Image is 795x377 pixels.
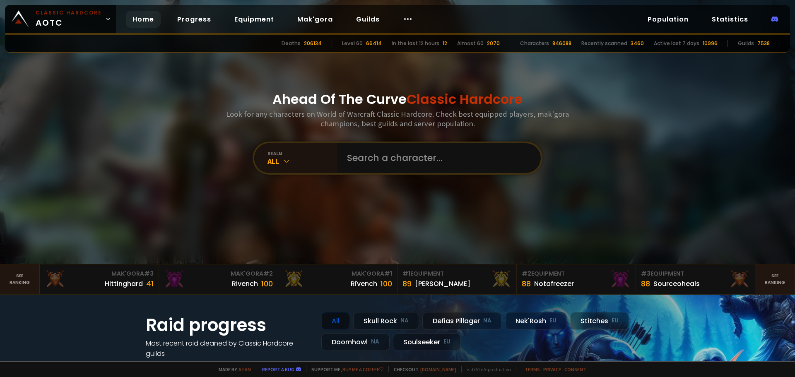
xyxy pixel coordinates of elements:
[420,366,456,372] a: [DOMAIN_NAME]
[36,9,102,17] small: Classic Hardcore
[641,11,695,28] a: Population
[636,264,755,294] a: #3Equipment88Sourceoheals
[443,338,450,346] small: EU
[631,40,644,47] div: 3460
[351,279,377,289] div: Rîvench
[321,312,350,330] div: All
[304,40,322,47] div: 206134
[214,366,251,372] span: Made by
[144,269,154,278] span: # 3
[487,40,500,47] div: 2070
[400,317,409,325] small: NA
[402,278,412,289] div: 89
[126,11,161,28] a: Home
[381,278,392,289] div: 100
[342,143,531,173] input: Search a character...
[283,269,392,278] div: Mak'Gora
[228,11,281,28] a: Equipment
[522,269,531,278] span: # 2
[146,338,311,359] h4: Most recent raid cleaned by Classic Hardcore guilds
[36,9,102,29] span: AOTC
[146,312,311,338] h1: Raid progress
[267,156,337,166] div: All
[461,366,511,372] span: v. d752d5 - production
[654,40,699,47] div: Active last 7 days
[570,312,629,330] div: Stitches
[402,269,511,278] div: Equipment
[238,366,251,372] a: a fan
[564,366,586,372] a: Consent
[159,264,278,294] a: Mak'Gora#2Rivench100
[306,366,383,372] span: Support me,
[40,264,159,294] a: Mak'Gora#3Hittinghard41
[543,366,561,372] a: Privacy
[415,279,470,289] div: [PERSON_NAME]
[232,279,258,289] div: Rivench
[522,269,631,278] div: Equipment
[366,40,382,47] div: 66414
[164,269,273,278] div: Mak'Gora
[641,269,750,278] div: Equipment
[549,317,556,325] small: EU
[653,279,700,289] div: Sourceoheals
[393,333,461,351] div: Soulseeker
[267,150,337,156] div: realm
[457,40,484,47] div: Almost 60
[291,11,340,28] a: Mak'gora
[397,264,517,294] a: #1Equipment89[PERSON_NAME]
[525,366,540,372] a: Terms
[520,40,549,47] div: Characters
[641,278,650,289] div: 88
[5,5,116,33] a: Classic HardcoreAOTC
[105,279,143,289] div: Hittinghard
[757,40,770,47] div: 7538
[407,90,523,108] span: Classic Hardcore
[342,366,383,372] a: Buy me a coffee
[422,312,502,330] div: Defias Pillager
[349,11,386,28] a: Guilds
[388,366,456,372] span: Checkout
[581,40,627,47] div: Recently scanned
[342,40,363,47] div: Level 60
[534,279,574,289] div: Notafreezer
[171,11,218,28] a: Progress
[371,338,379,346] small: NA
[223,109,572,128] h3: Look for any characters on World of Warcraft Classic Hardcore. Check best equipped players, mak'g...
[392,40,439,47] div: In the last 12 hours
[703,40,718,47] div: 10996
[278,264,397,294] a: Mak'Gora#1Rîvench100
[262,366,294,372] a: Report a bug
[282,40,301,47] div: Deaths
[552,40,571,47] div: 846088
[272,89,523,109] h1: Ahead Of The Curve
[263,269,273,278] span: # 2
[483,317,491,325] small: NA
[45,269,154,278] div: Mak'Gora
[522,278,531,289] div: 88
[261,278,273,289] div: 100
[505,312,567,330] div: Nek'Rosh
[353,312,419,330] div: Skull Rock
[755,264,795,294] a: Seeranking
[612,317,619,325] small: EU
[146,359,200,369] a: See all progress
[705,11,755,28] a: Statistics
[443,40,447,47] div: 12
[402,269,410,278] span: # 1
[321,333,390,351] div: Doomhowl
[146,278,154,289] div: 41
[738,40,754,47] div: Guilds
[384,269,392,278] span: # 1
[641,269,650,278] span: # 3
[517,264,636,294] a: #2Equipment88Notafreezer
